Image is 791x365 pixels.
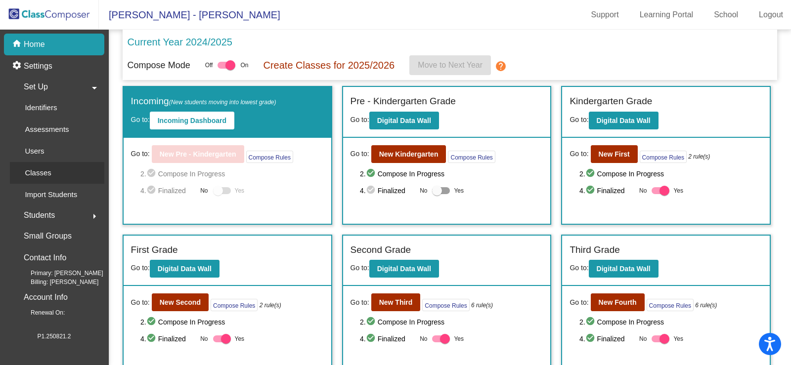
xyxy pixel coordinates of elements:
button: New Third [371,293,421,311]
span: Yes [235,185,245,197]
button: New Fourth [591,293,645,311]
mat-icon: arrow_drop_down [88,82,100,94]
b: Digital Data Wall [158,265,212,273]
button: New Kindergarten [371,145,446,163]
span: No [200,186,208,195]
span: Yes [673,333,683,345]
span: 2. Compose In Progress [140,168,323,180]
i: 2 rule(s) [260,301,281,310]
button: New Pre - Kindergarten [152,145,244,163]
p: Compose Mode [128,59,190,72]
span: No [639,186,647,195]
p: Create Classes for 2025/2026 [263,58,395,73]
mat-icon: check_circle [146,185,158,197]
mat-icon: settings [12,60,24,72]
span: Billing: [PERSON_NAME] [15,278,98,286]
a: Learning Portal [632,7,702,23]
b: Digital Data Wall [377,117,431,124]
mat-icon: check_circle [146,316,158,328]
span: Yes [454,185,464,197]
label: Third Grade [570,243,619,257]
span: 4. Finalized [140,185,195,197]
button: Compose Rules [246,151,293,163]
span: No [639,334,647,343]
a: Support [583,7,627,23]
span: 4. Finalized [360,185,415,197]
mat-icon: check_circle [146,168,158,180]
mat-icon: check_circle [366,316,378,328]
p: Home [24,39,45,50]
p: Assessments [25,123,69,135]
button: New Second [152,293,209,311]
span: No [420,334,427,343]
span: 4. Finalized [360,333,415,345]
mat-icon: check_circle [585,333,597,345]
span: Go to: [351,116,369,123]
span: Go to: [351,149,369,159]
i: 6 rule(s) [471,301,493,310]
label: Incoming [131,94,276,109]
b: New Fourth [599,298,637,306]
p: Users [25,145,44,157]
b: Digital Data Wall [597,265,651,273]
i: 6 rule(s) [695,301,717,310]
span: Go to: [131,149,150,159]
button: Compose Rules [422,299,469,311]
b: Digital Data Wall [377,265,431,273]
button: New First [591,145,638,163]
b: New Pre - Kindergarten [160,150,236,158]
p: Current Year 2024/2025 [128,35,232,49]
label: Pre - Kindergarten Grade [351,94,456,109]
button: Digital Data Wall [589,260,659,278]
b: New Kindergarten [379,150,439,158]
mat-icon: arrow_right [88,210,100,222]
span: Yes [673,185,683,197]
span: 4. Finalized [579,333,634,345]
label: First Grade [131,243,178,257]
mat-icon: check_circle [366,333,378,345]
p: Import Students [25,189,77,201]
button: Digital Data Wall [150,260,220,278]
span: 2. Compose In Progress [360,316,543,328]
button: Incoming Dashboard [150,112,234,129]
button: Digital Data Wall [589,112,659,129]
p: Classes [25,167,51,179]
span: Go to: [131,264,150,272]
span: Primary: [PERSON_NAME] [15,269,103,278]
button: Compose Rules [640,151,687,163]
span: Go to: [351,264,369,272]
span: Go to: [570,264,588,272]
span: Go to: [351,297,369,308]
span: Students [24,208,55,222]
p: Identifiers [25,102,57,114]
mat-icon: check_circle [585,316,597,328]
span: 2. Compose In Progress [360,168,543,180]
span: No [420,186,427,195]
span: Off [205,61,213,70]
mat-icon: check_circle [366,185,378,197]
span: Renewal On: [15,308,65,317]
mat-icon: check_circle [366,168,378,180]
span: Yes [454,333,464,345]
button: Digital Data Wall [369,260,439,278]
span: 4. Finalized [579,185,634,197]
span: Yes [235,333,245,345]
b: New First [599,150,630,158]
span: [PERSON_NAME] - [PERSON_NAME] [99,7,280,23]
span: 2. Compose In Progress [140,316,323,328]
span: Go to: [131,297,150,308]
b: Digital Data Wall [597,117,651,124]
p: Small Groups [24,229,72,243]
p: Contact Info [24,251,66,265]
button: Digital Data Wall [369,112,439,129]
span: No [200,334,208,343]
span: 2. Compose In Progress [579,168,762,180]
i: 2 rule(s) [688,152,710,161]
label: Second Grade [351,243,411,257]
a: School [706,7,746,23]
a: Logout [751,7,791,23]
mat-icon: home [12,39,24,50]
span: Go to: [131,116,150,123]
mat-icon: check_circle [585,185,597,197]
span: 2. Compose In Progress [579,316,762,328]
